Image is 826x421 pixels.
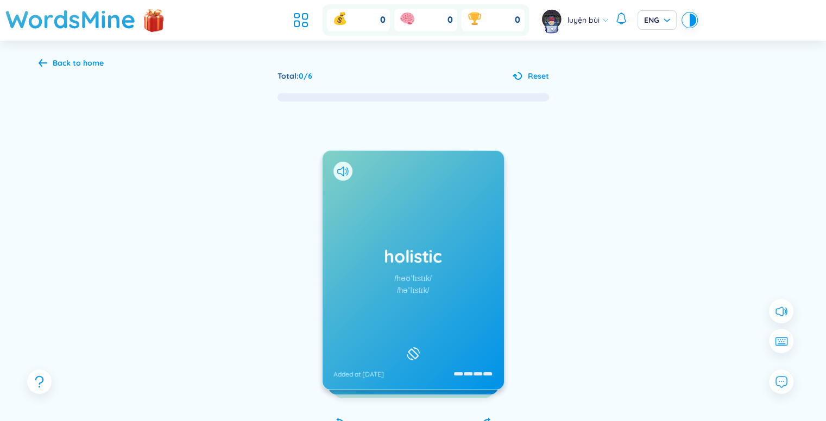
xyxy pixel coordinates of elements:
span: Reset [528,70,549,82]
span: 0 [515,14,520,26]
div: Back to home [53,57,104,69]
span: ENG [644,15,670,25]
a: avatar [538,7,568,34]
button: Reset [513,70,549,82]
span: 0 / 6 [299,71,312,81]
img: avatar [538,7,565,34]
div: Added at [DATE] [333,370,384,379]
a: Back to home [39,59,104,69]
div: /həʊˈlɪstɪk/ [394,272,432,284]
span: Total : [278,71,299,81]
span: 0 [380,14,386,26]
button: question [27,369,52,394]
span: 0 [447,14,453,26]
div: /həˈlɪstɪk/ [397,284,430,296]
img: flashSalesIcon.a7f4f837.png [143,4,165,36]
h1: holistic [333,244,493,268]
span: question [33,375,46,388]
span: luyện bùi [568,14,600,26]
